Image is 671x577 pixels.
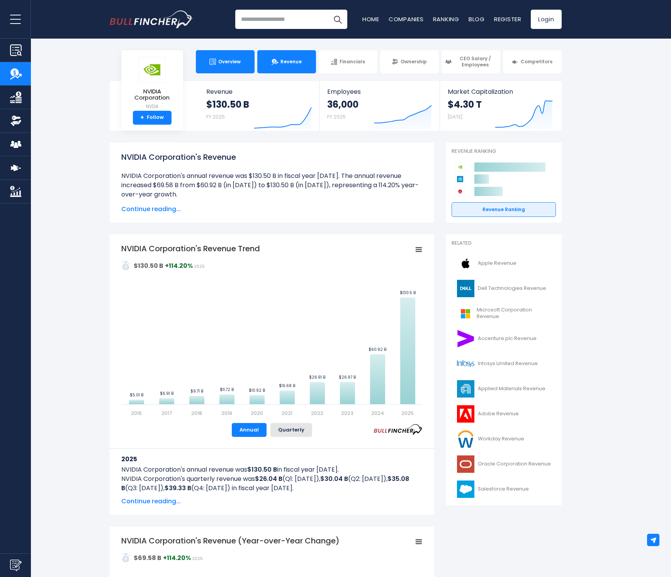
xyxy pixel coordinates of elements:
a: CEO Salary / Employees [442,50,500,73]
b: $35.08 B [121,474,409,492]
a: Adobe Revenue [452,403,556,425]
strong: + [140,114,144,121]
text: 2018 [191,409,202,417]
a: Overview [196,50,255,73]
small: [DATE] [448,113,462,120]
span: Continue reading... [121,205,423,214]
img: AMAT logo [456,380,476,398]
text: 2025 [401,409,414,417]
img: ADBE logo [456,405,476,423]
a: Dell Technologies Revenue [452,278,556,299]
img: DELL logo [456,280,476,297]
span: Revenue [280,59,302,65]
a: Workday Revenue [452,428,556,450]
small: NVDA [127,103,177,110]
text: 2023 [341,409,353,417]
svg: NVIDIA Corporation's Revenue Trend [121,243,423,417]
b: $39.33 B [165,484,191,492]
strong: $4.30 T [448,98,482,110]
img: CRM logo [456,481,476,498]
p: Revenue Ranking [452,148,556,155]
a: Revenue $130.50 B FY 2025 [199,81,319,131]
span: 2025 [192,556,203,562]
a: Blog [469,15,485,23]
a: NVIDIA Corporation NVDA [127,56,177,111]
img: addasd [121,261,131,270]
a: Employees 36,000 FY 2025 [319,81,440,131]
a: Ownership [380,50,439,73]
strong: $69.58 B [134,553,161,562]
strong: $130.50 B [206,98,249,110]
text: $6.91 B [160,391,173,396]
text: $26.97 B [339,374,356,380]
p: Related [452,240,556,247]
a: Home [362,15,379,23]
a: Oracle Corporation Revenue [452,453,556,475]
img: Ownership [10,115,22,127]
img: AAPL logo [456,255,476,272]
a: Login [531,10,562,29]
a: Market Capitalization $4.30 T [DATE] [440,81,561,131]
span: Financials [340,59,365,65]
span: Overview [218,59,241,65]
img: ACN logo [456,330,476,347]
text: 2017 [161,409,172,417]
text: $130.5 B [399,290,415,296]
p: NVIDIA Corporation's annual revenue was in fiscal year [DATE]. [121,465,423,474]
button: Annual [232,423,267,437]
button: Quarterly [270,423,312,437]
b: $26.04 B [255,474,282,483]
text: $26.91 B [309,374,325,380]
text: 2016 [131,409,142,417]
strong: +114.20% [163,553,191,562]
button: Search [328,10,347,29]
b: $130.50 B [247,465,277,474]
strong: 36,000 [327,98,358,110]
a: Apple Revenue [452,253,556,274]
a: Revenue Ranking [452,202,556,217]
a: Revenue [257,50,316,73]
a: Accenture plc Revenue [452,328,556,349]
img: Bullfincher logo [110,10,193,28]
span: Employees [327,88,432,95]
a: Salesforce Revenue [452,479,556,500]
img: MSFT logo [456,305,474,322]
strong: +114.20% [165,261,193,270]
span: 2025 [194,264,205,269]
img: Broadcom competitors logo [455,187,465,196]
img: WDAY logo [456,430,476,448]
img: INFY logo [456,355,476,372]
img: addasd [121,553,131,562]
a: Companies [389,15,424,23]
span: Revenue [206,88,312,95]
span: Market Capitalization [448,88,553,95]
text: 2022 [311,409,323,417]
span: Continue reading... [121,497,423,506]
span: NVIDIA Corporation [127,88,177,101]
a: Register [494,15,522,23]
tspan: NVIDIA Corporation's Revenue Trend [121,243,260,254]
span: Competitors [521,59,552,65]
img: NVIDIA Corporation competitors logo [455,162,465,172]
img: ORCL logo [456,455,476,473]
h1: NVIDIA Corporation's Revenue [121,151,423,163]
b: $30.04 B [320,474,348,483]
text: 2019 [221,409,232,417]
span: Ownership [401,59,427,65]
text: $16.68 B [279,383,295,389]
small: FY 2025 [206,113,225,120]
text: 2020 [251,409,263,417]
h3: 2025 [121,454,423,464]
tspan: NVIDIA Corporation's Revenue (Year-over-Year Change) [121,535,340,546]
a: +Follow [133,111,172,125]
text: $11.72 B [220,387,234,393]
a: Ranking [433,15,459,23]
a: Go to homepage [110,10,193,28]
a: Financials [319,50,377,73]
a: Competitors [503,50,562,73]
text: $9.71 B [190,388,203,394]
li: NVIDIA Corporation's annual revenue was $130.50 B in fiscal year [DATE]. The annual revenue incre... [121,171,423,199]
p: NVIDIA Corporation's quarterly revenue was (Q1: [DATE]), (Q2: [DATE]), (Q3: [DATE]), (Q4: [DATE])... [121,474,423,493]
span: CEO Salary / Employees [454,56,497,68]
text: $60.92 B [369,347,386,352]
